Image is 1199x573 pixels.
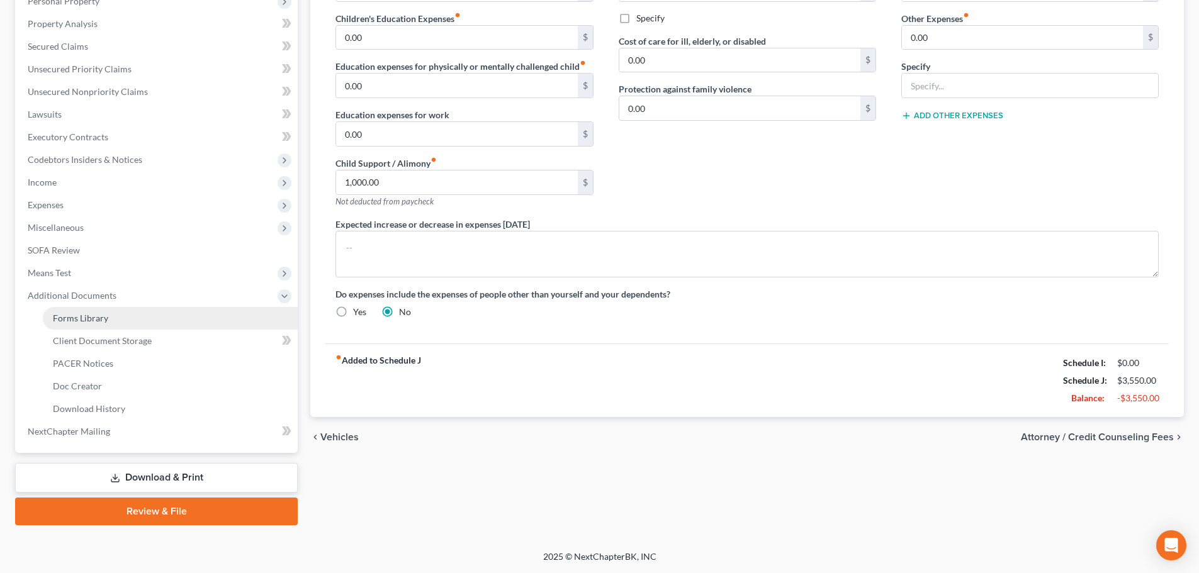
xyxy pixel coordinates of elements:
span: Not deducted from paycheck [335,196,434,206]
i: fiber_manual_record [580,60,586,66]
span: Unsecured Priority Claims [28,64,132,74]
label: Child Support / Alimony [335,157,437,170]
label: Yes [353,306,366,318]
label: Specify [636,12,665,25]
span: PACER Notices [53,358,113,369]
span: Client Document Storage [53,335,152,346]
div: Open Intercom Messenger [1156,530,1186,560]
a: Client Document Storage [43,330,298,352]
strong: Added to Schedule J [335,354,421,407]
div: $ [578,26,593,50]
a: Executory Contracts [18,126,298,148]
span: Executory Contracts [28,131,108,142]
button: Add Other Expenses [901,111,1003,121]
strong: Schedule J: [1063,375,1107,386]
span: Download History [53,403,125,414]
div: $ [860,48,875,72]
div: $0.00 [1117,357,1159,369]
a: SOFA Review [18,239,298,262]
span: Attorney / Credit Counseling Fees [1021,432,1174,442]
input: -- [336,26,577,50]
i: fiber_manual_record [431,157,437,163]
input: -- [336,122,577,146]
label: Do expenses include the expenses of people other than yourself and your dependents? [335,287,1159,301]
span: Forms Library [53,313,108,323]
span: Vehicles [320,432,359,442]
i: fiber_manual_record [335,354,342,360]
a: Unsecured Priority Claims [18,58,298,81]
strong: Balance: [1071,392,1105,403]
a: Secured Claims [18,35,298,58]
input: -- [902,26,1143,50]
input: -- [619,96,860,120]
button: chevron_left Vehicles [310,432,359,442]
span: Lawsuits [28,109,62,120]
label: Education expenses for work [335,108,449,121]
span: Means Test [28,267,71,278]
a: Forms Library [43,307,298,330]
div: $ [578,74,593,97]
span: Secured Claims [28,41,88,52]
label: No [399,306,411,318]
label: Children's Education Expenses [335,12,461,25]
input: -- [336,170,577,194]
div: -$3,550.00 [1117,392,1159,404]
input: Specify... [902,74,1158,97]
label: Expected increase or decrease in expenses [DATE] [335,218,530,231]
a: PACER Notices [43,352,298,375]
label: Other Expenses [901,12,969,25]
a: NextChapter Mailing [18,420,298,443]
a: Download History [43,398,298,420]
span: Codebtors Insiders & Notices [28,154,142,165]
i: chevron_left [310,432,320,442]
div: 2025 © NextChapterBK, INC [241,550,959,573]
label: Education expenses for physically or mentally challenged child [335,60,586,73]
span: Additional Documents [28,290,116,301]
strong: Schedule I: [1063,357,1106,368]
label: Protection against family violence [619,82,751,96]
input: -- [619,48,860,72]
a: Review & File [15,498,298,525]
span: Miscellaneous [28,222,84,233]
a: Download & Print [15,463,298,492]
a: Doc Creator [43,375,298,398]
div: $3,550.00 [1117,374,1159,387]
div: $ [860,96,875,120]
label: Cost of care for ill, elderly, or disabled [619,35,766,48]
i: fiber_manual_record [963,12,969,18]
div: $ [1143,26,1158,50]
i: fiber_manual_record [454,12,461,18]
span: SOFA Review [28,245,80,255]
button: Attorney / Credit Counseling Fees chevron_right [1021,432,1184,442]
span: Property Analysis [28,18,98,29]
div: $ [578,170,593,194]
input: -- [336,74,577,97]
a: Property Analysis [18,13,298,35]
i: chevron_right [1174,432,1184,442]
div: $ [578,122,593,146]
span: Income [28,177,57,187]
span: Unsecured Nonpriority Claims [28,86,148,97]
span: Doc Creator [53,381,102,391]
a: Lawsuits [18,103,298,126]
label: Specify [901,60,930,73]
a: Unsecured Nonpriority Claims [18,81,298,103]
span: NextChapter Mailing [28,426,110,437]
span: Expenses [28,199,64,210]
